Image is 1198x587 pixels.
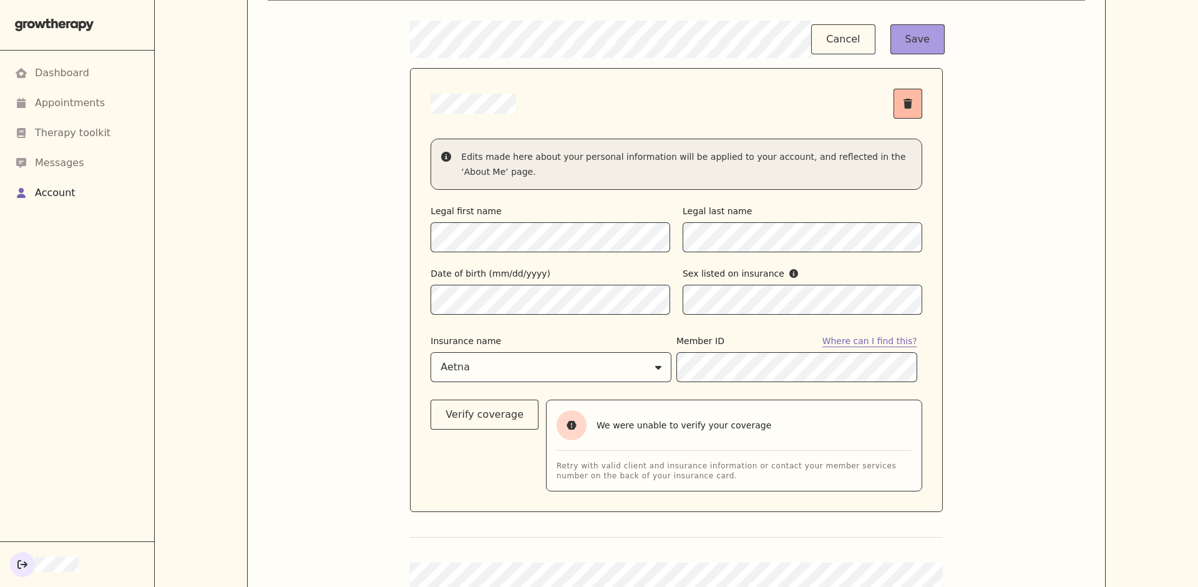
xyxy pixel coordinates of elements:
[811,24,875,54] button: Cancel
[15,118,139,148] a: Therapy toolkit
[894,89,922,119] button: Remove insurance
[683,205,752,217] label: Legal last name
[461,149,911,179] div: Edits made here about your personal information will be applied to your account, and reflected in...
[431,352,671,382] button: open menu
[15,178,139,208] a: Account
[597,418,771,433] p: We were unable to verify your coverage
[35,155,84,170] div: Messages
[15,148,139,178] a: Messages
[35,96,105,111] div: Appointments
[15,58,139,88] a: Dashboard
[890,24,945,54] button: Save
[431,267,550,280] label: Date of birth (mm/dd/yyyy)
[35,66,89,81] div: Dashboard
[15,19,94,31] img: Grow Therapy
[683,285,922,315] button: open menu
[431,400,538,430] button: Verify coverage
[822,335,917,347] button: Where can I find this? Member ID
[676,335,724,347] label: Member ID
[35,185,75,200] div: Account
[557,461,912,481] div: Retry with valid client and insurance information or contact your member services number on the b...
[431,335,501,347] label: Insurance name
[35,126,110,141] div: Therapy toolkit
[441,360,470,375] span: Aetna
[431,205,501,217] label: Legal first name
[683,267,784,280] label: Sex listed on insurance
[15,88,139,118] a: Appointments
